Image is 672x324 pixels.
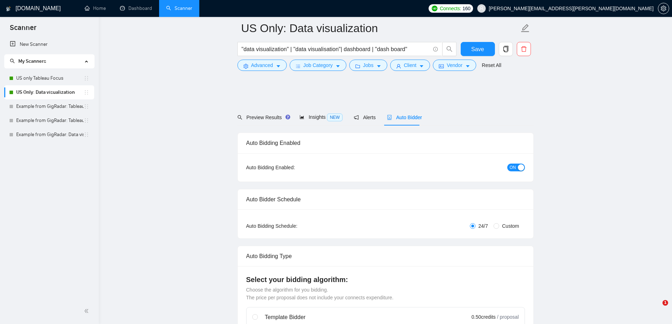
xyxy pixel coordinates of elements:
[10,37,89,51] a: New Scanner
[499,222,522,230] span: Custom
[296,63,301,69] span: bars
[4,114,94,128] li: Example from GigRadar: Tableau
[447,61,462,69] span: Vendor
[497,313,519,320] span: / proposal
[84,118,89,123] span: holder
[6,3,11,14] img: logo
[290,60,346,71] button: barsJob Categorycaret-down
[349,60,387,71] button: folderJobscaret-down
[246,222,339,230] div: Auto Bidding Schedule:
[246,164,339,171] div: Auto Bidding Enabled:
[335,63,340,69] span: caret-down
[10,59,15,63] span: search
[16,85,84,99] a: US Only: Data visualization
[517,46,531,52] span: delete
[4,37,94,51] li: New Scanner
[443,46,456,52] span: search
[354,115,359,120] span: notification
[433,47,438,51] span: info-circle
[404,61,417,69] span: Client
[461,42,495,56] button: Save
[246,246,525,266] div: Auto Bidding Type
[16,114,84,128] a: Example from GigRadar: Tableau
[355,63,360,69] span: folder
[303,61,333,69] span: Job Category
[241,19,519,37] input: Scanner name...
[246,275,525,285] h4: Select your bidding algorithm:
[84,75,89,81] span: holder
[521,24,530,33] span: edit
[246,287,394,300] span: Choose the algorithm for you bidding. The price per proposal does not include your connects expen...
[465,63,470,69] span: caret-down
[482,61,501,69] a: Reset All
[84,132,89,137] span: holder
[433,60,476,71] button: idcardVendorcaret-down
[472,313,496,321] span: 0.50 credits
[85,5,106,11] a: homeHome
[243,63,248,69] span: setting
[246,189,525,209] div: Auto Bidder Schedule
[363,61,374,69] span: Jobs
[387,115,422,120] span: Auto Bidder
[658,3,669,14] button: setting
[246,133,525,153] div: Auto Bidding Enabled
[84,104,89,109] span: holder
[439,63,444,69] span: idcard
[242,45,430,54] input: Search Freelance Jobs...
[251,61,273,69] span: Advanced
[440,5,461,12] span: Connects:
[499,42,513,56] button: copy
[16,71,84,85] a: US only Tableau Focus
[4,128,94,142] li: Example from GigRadar: Data visualization
[376,63,381,69] span: caret-down
[299,115,304,120] span: area-chart
[84,307,91,314] span: double-left
[4,23,42,37] span: Scanner
[120,5,152,11] a: dashboardDashboard
[16,128,84,142] a: Example from GigRadar: Data visualization
[18,58,46,64] span: My Scanners
[237,115,288,120] span: Preview Results
[276,63,281,69] span: caret-down
[285,114,291,120] div: Tooltip anchor
[499,46,513,52] span: copy
[16,99,84,114] a: Example from GigRadar: Tableau + something
[237,115,242,120] span: search
[462,5,470,12] span: 160
[4,71,94,85] li: US only Tableau Focus
[84,90,89,95] span: holder
[4,99,94,114] li: Example from GigRadar: Tableau + something
[648,300,665,317] iframe: Intercom live chat
[442,42,456,56] button: search
[327,114,343,121] span: NEW
[510,164,516,171] span: ON
[237,60,287,71] button: settingAdvancedcaret-down
[299,114,343,120] span: Insights
[265,313,429,322] div: Template Bidder
[419,63,424,69] span: caret-down
[662,300,668,306] span: 1
[479,6,484,11] span: user
[4,85,94,99] li: US Only: Data visualization
[471,45,484,54] span: Save
[517,42,531,56] button: delete
[432,6,437,11] img: upwork-logo.png
[658,6,669,11] a: setting
[476,222,491,230] span: 24/7
[387,115,392,120] span: robot
[396,63,401,69] span: user
[354,115,376,120] span: Alerts
[166,5,192,11] a: searchScanner
[390,60,430,71] button: userClientcaret-down
[10,58,46,64] span: My Scanners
